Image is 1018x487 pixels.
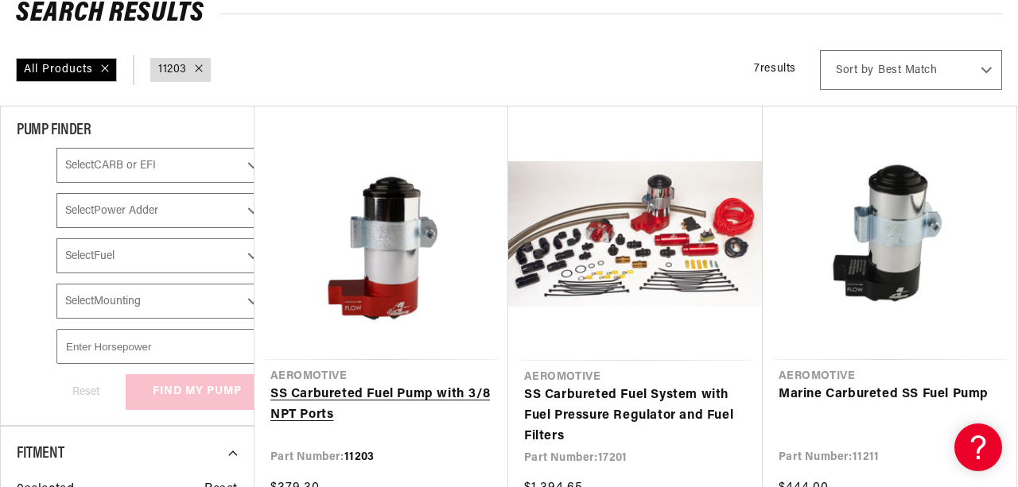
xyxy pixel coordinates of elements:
[56,284,269,319] select: Mounting
[158,61,187,79] a: 11203
[17,122,91,138] span: PUMP FINDER
[820,50,1002,90] select: Sort by
[779,385,1001,405] a: Marine Carbureted SS Fuel Pump
[754,63,796,75] span: 7 results
[16,2,1002,27] h2: Search Results
[56,148,269,183] select: CARB or EFI
[56,238,269,273] select: Fuel
[270,385,492,425] a: SS Carbureted Fuel Pump with 3/8 NPT Ports
[17,446,64,462] span: Fitment
[836,63,874,79] span: Sort by
[16,58,117,82] div: All Products
[56,193,269,228] select: Power Adder
[524,385,747,446] a: SS Carbureted Fuel System with Fuel Pressure Regulator and Fuel Filters
[56,329,269,364] input: Enter Horsepower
